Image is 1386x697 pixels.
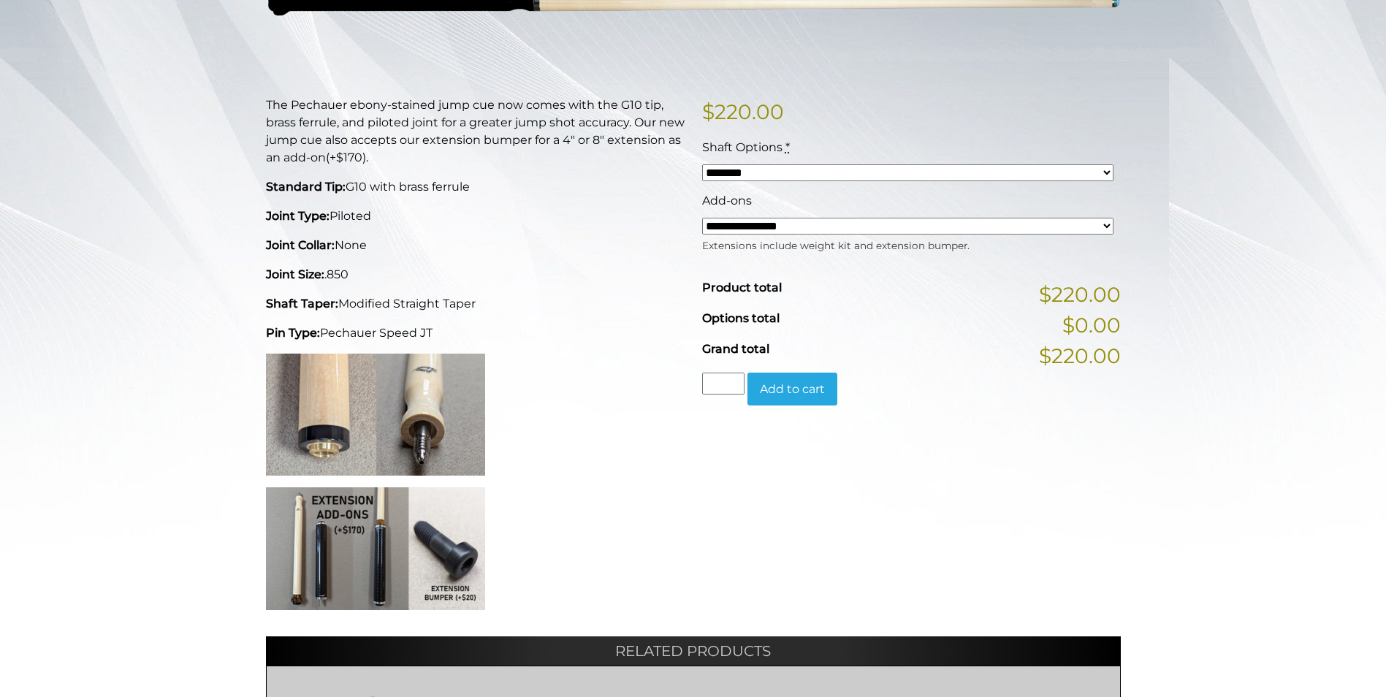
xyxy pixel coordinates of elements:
[266,237,685,254] p: None
[702,235,1113,253] div: Extensions include weight kit and extension bumper.
[1039,340,1121,371] span: $220.00
[702,281,782,294] span: Product total
[702,194,752,207] span: Add-ons
[702,373,745,395] input: Product quantity
[266,324,685,342] p: Pechauer Speed JT
[702,99,784,124] bdi: 220.00
[266,207,685,225] p: Piloted
[266,209,330,223] strong: Joint Type:
[785,140,790,154] abbr: required
[266,180,346,194] strong: Standard Tip:
[747,373,837,406] button: Add to cart
[266,267,324,281] strong: Joint Size:
[266,178,685,196] p: G10 with brass ferrule
[702,140,783,154] span: Shaft Options
[266,295,685,313] p: Modified Straight Taper
[1062,310,1121,340] span: $0.00
[266,297,338,311] strong: Shaft Taper:
[1039,279,1121,310] span: $220.00
[266,326,320,340] strong: Pin Type:
[702,342,769,356] span: Grand total
[266,96,685,167] p: The Pechauer ebony-stained jump cue now comes with the G10 tip, brass ferrule, and piloted joint ...
[266,636,1121,666] h2: Related products
[266,238,335,252] strong: Joint Collar:
[266,266,685,283] p: .850
[702,311,780,325] span: Options total
[702,99,715,124] span: $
